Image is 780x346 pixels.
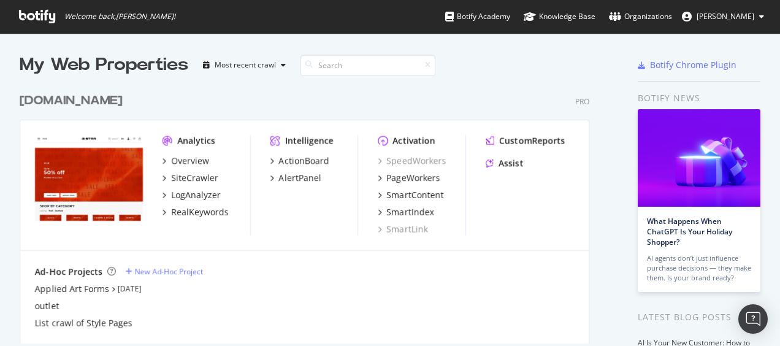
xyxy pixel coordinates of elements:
[638,109,760,207] img: What Happens When ChatGPT Is Your Holiday Shopper?
[392,135,435,147] div: Activation
[300,55,435,76] input: Search
[270,155,329,167] a: ActionBoard
[486,135,565,147] a: CustomReports
[35,317,132,329] a: List crawl of Style Pages
[486,157,523,169] a: Assist
[378,155,446,167] a: SpeedWorkers
[575,96,589,107] div: Pro
[672,7,774,26] button: [PERSON_NAME]
[738,304,768,334] div: Open Intercom Messenger
[171,206,229,218] div: RealKeywords
[638,59,736,71] a: Botify Chrome Plugin
[386,189,443,201] div: SmartContent
[378,172,440,184] a: PageWorkers
[378,223,427,236] a: SmartLink
[118,283,142,294] a: [DATE]
[638,310,760,324] div: Latest Blog Posts
[35,266,102,278] div: Ad-Hoc Projects
[647,253,751,283] div: AI agents don’t just influence purchase decisions — they make them. Is your brand ready?
[386,206,434,218] div: SmartIndex
[135,266,203,277] div: New Ad-Hoc Project
[35,300,59,312] a: outlet
[20,53,188,77] div: My Web Properties
[162,189,221,201] a: LogAnalyzer
[638,91,760,105] div: Botify news
[279,155,329,167] div: ActionBoard
[35,135,143,221] img: www.g-star.com
[285,135,334,147] div: Intelligence
[177,135,215,147] div: Analytics
[378,189,443,201] a: SmartContent
[445,10,510,23] div: Botify Academy
[171,172,218,184] div: SiteCrawler
[697,11,754,21] span: Alexa Kiradzhibashyan
[162,155,209,167] a: Overview
[609,10,672,23] div: Organizations
[171,155,209,167] div: Overview
[162,172,218,184] a: SiteCrawler
[126,266,203,277] a: New Ad-Hoc Project
[524,10,595,23] div: Knowledge Base
[215,61,276,69] div: Most recent crawl
[171,189,221,201] div: LogAnalyzer
[270,172,321,184] a: AlertPanel
[386,172,440,184] div: PageWorkers
[647,216,732,247] a: What Happens When ChatGPT Is Your Holiday Shopper?
[20,77,599,344] div: grid
[35,283,109,295] a: Applied Art Forms
[279,172,321,184] div: AlertPanel
[20,92,128,110] a: [DOMAIN_NAME]
[378,206,434,218] a: SmartIndex
[499,157,523,169] div: Assist
[20,92,123,110] div: [DOMAIN_NAME]
[499,135,565,147] div: CustomReports
[650,59,736,71] div: Botify Chrome Plugin
[162,206,229,218] a: RealKeywords
[64,12,175,21] span: Welcome back, [PERSON_NAME] !
[198,55,291,75] button: Most recent crawl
